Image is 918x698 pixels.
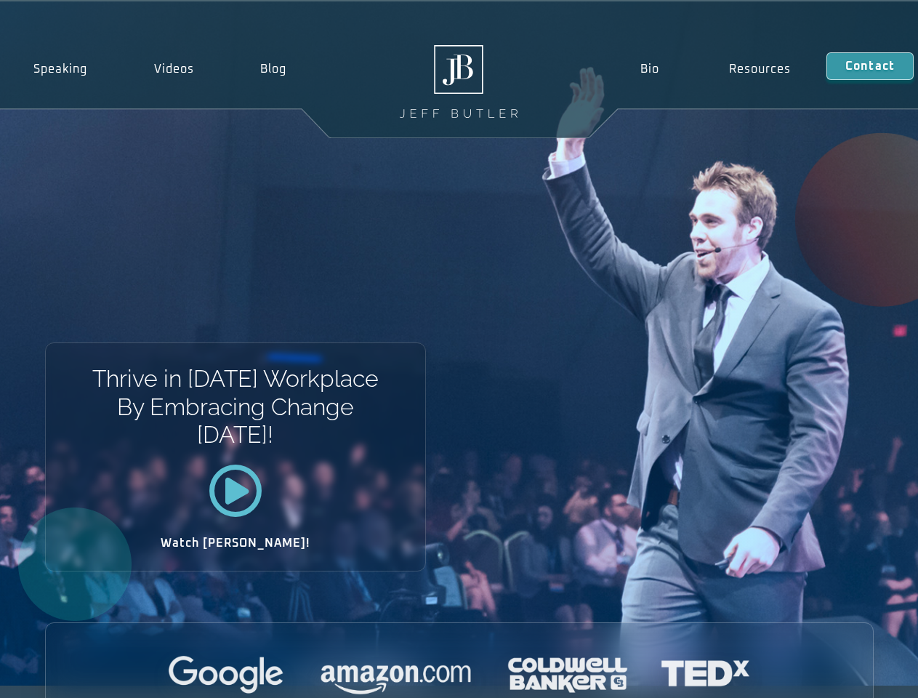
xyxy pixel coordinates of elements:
h2: Watch [PERSON_NAME]! [97,537,374,549]
h1: Thrive in [DATE] Workplace By Embracing Change [DATE]! [91,365,379,449]
a: Contact [826,52,914,80]
span: Contact [845,60,895,72]
a: Bio [605,52,694,86]
a: Resources [694,52,826,86]
nav: Menu [605,52,826,86]
a: Blog [227,52,320,86]
a: Videos [121,52,228,86]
